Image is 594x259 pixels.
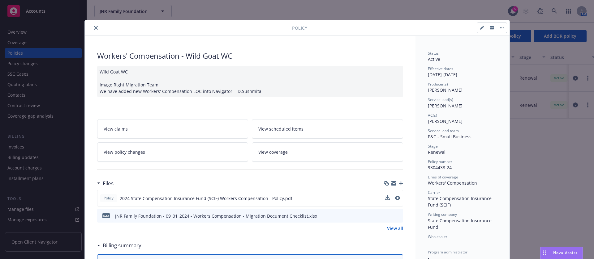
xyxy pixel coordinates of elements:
[258,149,288,155] span: View coverage
[428,128,459,133] span: Service lead team
[103,179,114,187] h3: Files
[428,212,457,217] span: Writing company
[428,165,452,170] span: 9304438-24
[428,249,467,255] span: Program administrator
[385,195,390,200] button: download file
[428,56,440,62] span: Active
[252,142,403,162] a: View coverage
[97,142,248,162] a: View policy changes
[428,240,429,245] span: -
[428,113,437,118] span: AC(s)
[97,51,403,61] div: Workers' Compensation - Wild Goat WC
[395,195,400,202] button: preview file
[428,234,447,239] span: Wholesaler
[252,119,403,139] a: View scheduled items
[92,24,100,31] button: close
[540,247,583,259] button: Nova Assist
[428,66,453,71] span: Effective dates
[385,213,390,219] button: download file
[104,126,128,132] span: View claims
[553,250,578,255] span: Nova Assist
[97,241,141,249] div: Billing summary
[97,119,248,139] a: View claims
[428,149,445,155] span: Renewal
[428,134,471,140] span: P&C - Small Business
[395,196,400,200] button: preview file
[97,179,114,187] div: Files
[120,195,292,202] span: 2024 State Compensation Insurance Fund (SCIF) Workers Compensation - Policy.pdf
[428,81,448,87] span: Producer(s)
[428,51,439,56] span: Status
[258,126,303,132] span: View scheduled items
[104,149,145,155] span: View policy changes
[292,25,307,31] span: Policy
[428,144,438,149] span: Stage
[102,195,115,201] span: Policy
[540,247,548,259] div: Drag to move
[385,195,390,202] button: download file
[428,66,497,78] div: [DATE] - [DATE]
[428,180,477,186] span: Workers' Compensation
[428,174,458,180] span: Lines of coverage
[428,97,453,102] span: Service lead(s)
[428,103,463,109] span: [PERSON_NAME]
[97,66,403,97] div: Wild Goat WC Image Right Migration Team: We have added new Workers' Compensation LOC into Navigat...
[428,118,463,124] span: [PERSON_NAME]
[428,218,493,230] span: State Compensation Insurance Fund
[428,195,493,208] span: State Compensation Insurance Fund (SCIF)
[387,225,403,232] a: View all
[428,190,440,195] span: Carrier
[428,159,452,164] span: Policy number
[103,241,141,249] h3: Billing summary
[102,213,110,218] span: xlsx
[428,87,463,93] span: [PERSON_NAME]
[395,213,401,219] button: preview file
[115,213,317,219] div: JNR Family Foundation - 09_01_2024 - Workers Compensation - Migration Document Checklist.xlsx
